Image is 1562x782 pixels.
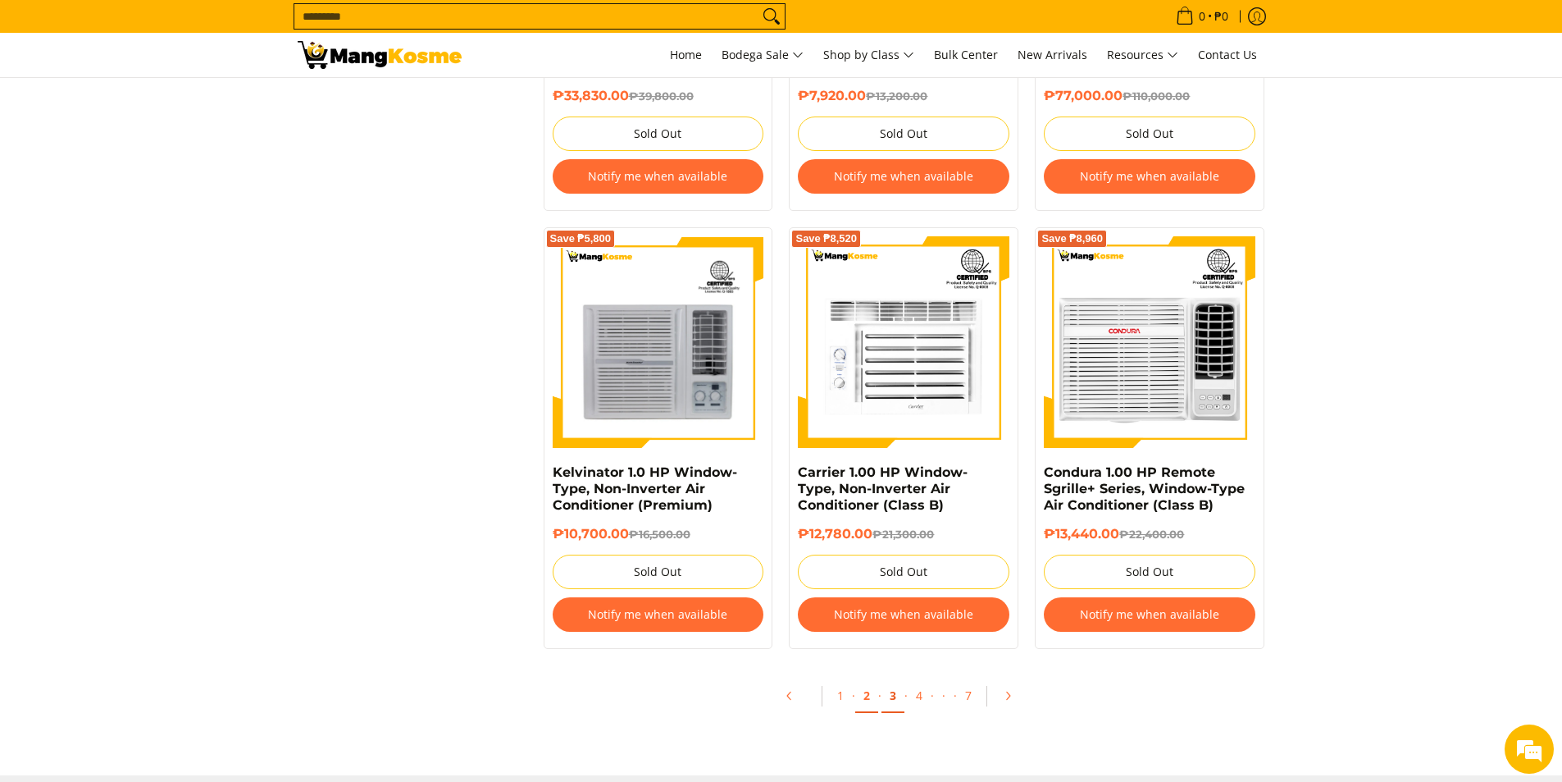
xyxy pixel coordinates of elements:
[855,679,878,713] a: 2
[85,92,276,113] div: Leave a message
[1119,528,1184,541] del: ₱22,400.00
[934,679,954,711] span: ·
[829,679,852,711] a: 1
[553,597,764,632] button: Notify me when available
[866,89,927,103] del: ₱13,200.00
[931,688,934,703] span: ·
[878,688,881,703] span: ·
[629,89,694,103] del: ₱39,800.00
[269,8,308,48] div: Minimize live chat window
[795,234,857,244] span: Save ₱8,520
[1196,11,1208,22] span: 0
[798,464,968,513] a: Carrier 1.00 HP Window-Type, Non-Inverter Air Conditioner (Class B)
[8,448,312,505] textarea: Type your message and click 'Submit'
[798,117,1009,151] button: Sold Out
[553,464,737,513] a: Kelvinator 1.0 HP Window-Type, Non-Inverter Air Conditioner (Premium)
[1171,7,1233,25] span: •
[662,33,710,77] a: Home
[550,234,612,244] span: Save ₱5,800
[722,45,804,66] span: Bodega Sale
[34,207,286,373] span: We are offline. Please leave us a message.
[872,528,934,541] del: ₱21,300.00
[1009,33,1095,77] a: New Arrivals
[1099,33,1186,77] a: Resources
[1212,11,1231,22] span: ₱0
[908,679,931,711] a: 4
[1044,597,1255,632] button: Notify me when available
[823,45,914,66] span: Shop by Class
[553,88,764,104] h6: ₱33,830.00
[1044,464,1245,513] a: Condura 1.00 HP Remote Sgrille+ Series, Window-Type Air Conditioner (Class B)
[881,679,904,713] a: 3
[553,526,764,542] h6: ₱10,700.00
[957,679,980,711] a: 7
[926,33,1006,77] a: Bulk Center
[1041,234,1103,244] span: Save ₱8,960
[1123,89,1190,103] del: ₱110,000.00
[553,555,764,589] button: Sold Out
[934,47,998,62] span: Bulk Center
[553,117,764,151] button: Sold Out
[629,528,690,541] del: ₱16,500.00
[1044,236,1255,448] img: condura-sgrille-series-window-type-remote-aircon-premium-full-view-mang-kosme
[535,674,1273,726] ul: Pagination
[1044,555,1255,589] button: Sold Out
[815,33,922,77] a: Shop by Class
[798,597,1009,632] button: Notify me when available
[553,236,764,448] img: Kelvinator 1.0 HP Window-Type, Non-Inverter Air Conditioner (Premium)
[1190,33,1265,77] a: Contact Us
[798,526,1009,542] h6: ₱12,780.00
[798,236,1009,448] img: Carrier 1.00 HP Window-Type, Non-Inverter Air Conditioner (Class B)
[1044,117,1255,151] button: Sold Out
[298,41,462,69] img: Bodega Sale Aircon l Mang Kosme: Home Appliances Warehouse Sale | Page 2
[798,555,1009,589] button: Sold Out
[904,688,908,703] span: ·
[852,688,855,703] span: ·
[713,33,812,77] a: Bodega Sale
[478,33,1265,77] nav: Main Menu
[758,4,785,29] button: Search
[1044,159,1255,194] button: Notify me when available
[954,688,957,703] span: ·
[798,159,1009,194] button: Notify me when available
[670,47,702,62] span: Home
[798,88,1009,104] h6: ₱7,920.00
[1198,47,1257,62] span: Contact Us
[1044,88,1255,104] h6: ₱77,000.00
[1044,526,1255,542] h6: ₱13,440.00
[553,159,764,194] button: Notify me when available
[1107,45,1178,66] span: Resources
[240,505,298,528] em: Submit
[1018,47,1087,62] span: New Arrivals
